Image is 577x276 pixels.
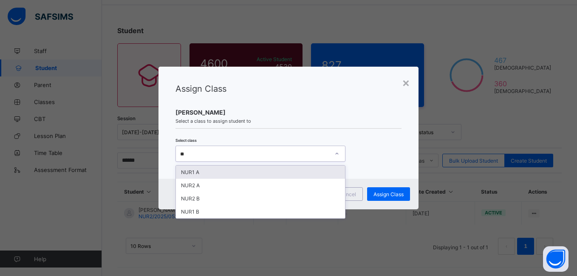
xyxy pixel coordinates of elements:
[543,246,569,272] button: Open asap
[175,109,401,116] span: [PERSON_NAME]
[175,138,197,143] span: Select class
[373,191,404,197] span: Assign Class
[176,192,345,205] div: NUR2 B
[176,205,345,218] div: NUR1 B
[402,75,410,90] div: ×
[339,191,356,197] span: Cancel
[175,84,226,94] span: Assign Class
[176,179,345,192] div: NUR2 A
[175,118,401,124] span: Select a class to assign student to
[176,166,345,179] div: NUR1 A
